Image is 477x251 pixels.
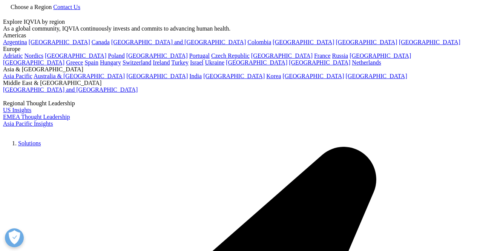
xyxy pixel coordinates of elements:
a: [GEOGRAPHIC_DATA] [251,52,313,59]
a: Australia & [GEOGRAPHIC_DATA] [34,73,125,79]
button: Open Preferences [5,228,24,247]
a: EMEA Thought Leadership [3,114,70,120]
a: [GEOGRAPHIC_DATA] [203,73,265,79]
a: India [189,73,202,79]
a: Korea [266,73,281,79]
a: Solutions [18,140,41,146]
span: Choose a Region [11,4,52,10]
a: Argentina [3,39,27,45]
a: [GEOGRAPHIC_DATA] [336,39,397,45]
div: Americas [3,32,474,39]
a: [GEOGRAPHIC_DATA] [273,39,334,45]
div: Asia & [GEOGRAPHIC_DATA] [3,66,474,73]
a: [GEOGRAPHIC_DATA] [226,59,287,66]
a: Ireland [153,59,170,66]
a: Switzerland [123,59,151,66]
a: Greece [66,59,83,66]
a: Netherlands [352,59,381,66]
a: Adriatic [3,52,23,59]
a: Israel [190,59,204,66]
a: Colombia [247,39,271,45]
a: Czech Republic [211,52,250,59]
a: Portugal [189,52,210,59]
a: Nordics [24,52,43,59]
div: As a global community, IQVIA continuously invests and commits to advancing human health. [3,25,474,32]
a: Spain [84,59,98,66]
a: Asia Pacific [3,73,32,79]
a: Asia Pacific Insights [3,120,53,127]
div: Middle East & [GEOGRAPHIC_DATA] [3,80,474,86]
div: Explore IQVIA by region [3,18,474,25]
a: Ukraine [205,59,225,66]
div: Regional Thought Leadership [3,100,474,107]
div: Europe [3,46,474,52]
a: [GEOGRAPHIC_DATA] [399,39,460,45]
a: [GEOGRAPHIC_DATA] [282,73,344,79]
a: [GEOGRAPHIC_DATA] [29,39,90,45]
a: [GEOGRAPHIC_DATA] [350,52,411,59]
a: US Insights [3,107,31,113]
a: [GEOGRAPHIC_DATA] [346,73,407,79]
a: Russia [332,52,348,59]
a: [GEOGRAPHIC_DATA] [126,73,188,79]
a: [GEOGRAPHIC_DATA] [126,52,188,59]
a: France [314,52,331,59]
a: Poland [108,52,124,59]
a: Canada [92,39,110,45]
a: [GEOGRAPHIC_DATA] [45,52,106,59]
a: [GEOGRAPHIC_DATA] and [GEOGRAPHIC_DATA] [111,39,246,45]
a: Turkey [171,59,189,66]
a: [GEOGRAPHIC_DATA] [3,59,64,66]
a: [GEOGRAPHIC_DATA] [289,59,350,66]
a: Contact Us [53,4,80,10]
a: [GEOGRAPHIC_DATA] and [GEOGRAPHIC_DATA] [3,86,138,93]
a: Hungary [100,59,121,66]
